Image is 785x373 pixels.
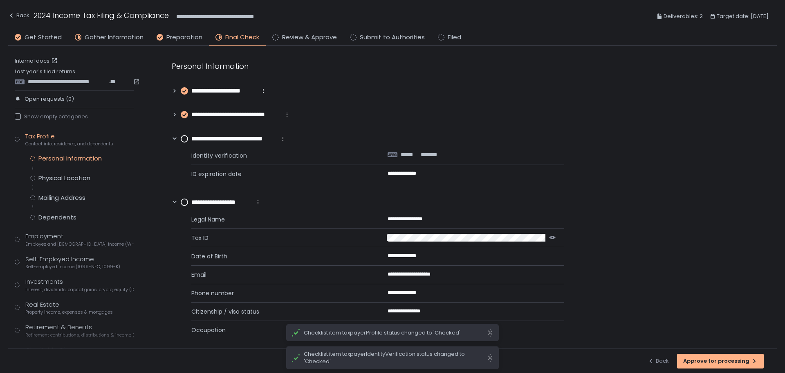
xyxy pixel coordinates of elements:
[191,307,368,316] span: Citizenship / visa status
[25,33,62,42] span: Get Started
[304,329,487,337] span: Checklist item taxpayerProfile status changed to 'Checked'
[360,33,425,42] span: Submit to Authorities
[15,57,59,65] a: Internal docs
[191,234,367,242] span: Tax ID
[25,300,113,316] div: Real Estate
[38,174,90,182] div: Physical Location
[25,277,134,293] div: Investments
[85,33,144,42] span: Gather Information
[25,287,134,293] span: Interest, dividends, capital gains, crypto, equity (1099s, K-1s)
[172,61,564,72] div: Personal Information
[191,271,368,279] span: Email
[25,323,134,338] div: Retirement & Benefits
[34,10,169,21] h1: 2024 Income Tax Filing & Compliance
[448,33,461,42] span: Filed
[648,357,669,365] div: Back
[166,33,202,42] span: Preparation
[25,95,74,103] span: Open requests (0)
[683,357,758,365] div: Approve for processing
[25,255,120,270] div: Self-Employed Income
[25,309,113,315] span: Property income, expenses & mortgages
[664,11,703,21] span: Deliverables: 2
[191,326,368,334] span: Occupation
[677,354,764,368] button: Approve for processing
[487,350,493,365] svg: close
[25,232,134,247] div: Employment
[25,264,120,270] span: Self-employed income (1099-NEC, 1099-K)
[282,33,337,42] span: Review & Approve
[487,328,493,337] svg: close
[304,350,487,365] span: Checklist item taxpayerIdentityVerification status changed to 'Checked'
[38,213,76,222] div: Dependents
[191,289,368,297] span: Phone number
[25,141,113,147] span: Contact info, residence, and dependents
[648,354,669,368] button: Back
[15,68,134,85] div: Last year's filed returns
[717,11,769,21] span: Target date: [DATE]
[191,151,368,160] span: Identity verification
[8,11,29,20] div: Back
[25,132,113,147] div: Tax Profile
[25,346,93,361] div: Charitable Giving
[191,215,368,224] span: Legal Name
[225,33,259,42] span: Final Check
[38,154,102,163] div: Personal Information
[191,252,368,260] span: Date of Birth
[191,170,368,178] span: ID expiration date
[38,194,85,202] div: Mailing Address
[8,10,29,23] button: Back
[25,332,134,338] span: Retirement contributions, distributions & income (1099-R, 5498)
[25,241,134,247] span: Employee and [DEMOGRAPHIC_DATA] income (W-2s)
